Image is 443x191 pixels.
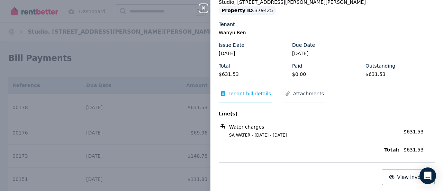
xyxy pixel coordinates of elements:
nav: Tabs [219,90,435,103]
span: $631.53 [404,146,435,153]
legend: [DATE] [219,50,288,57]
label: Paid [292,62,302,69]
legend: $631.53 [219,71,288,78]
label: Due Date [292,42,315,49]
legend: $0.00 [292,71,361,78]
legend: [DATE] [292,50,361,57]
span: Tenant bill details [228,90,271,97]
label: Tenant [219,21,235,28]
label: Issue Date [219,42,244,49]
span: View invoice [397,174,428,180]
label: Total [219,62,230,69]
label: Outstanding [365,62,395,69]
div: : 379425 [219,6,276,15]
span: Water charges [229,123,264,130]
span: SA WATER - [DATE] - [DATE] [221,132,399,138]
button: View invoice [382,169,435,185]
legend: Wanyu Ren [219,29,435,36]
span: Property ID [221,7,253,14]
span: Total: [219,146,399,153]
legend: $631.53 [365,71,435,78]
div: Open Intercom Messenger [419,167,436,184]
span: $631.53 [404,129,424,134]
span: Attachments [293,90,324,97]
span: Line(s) [219,110,399,117]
